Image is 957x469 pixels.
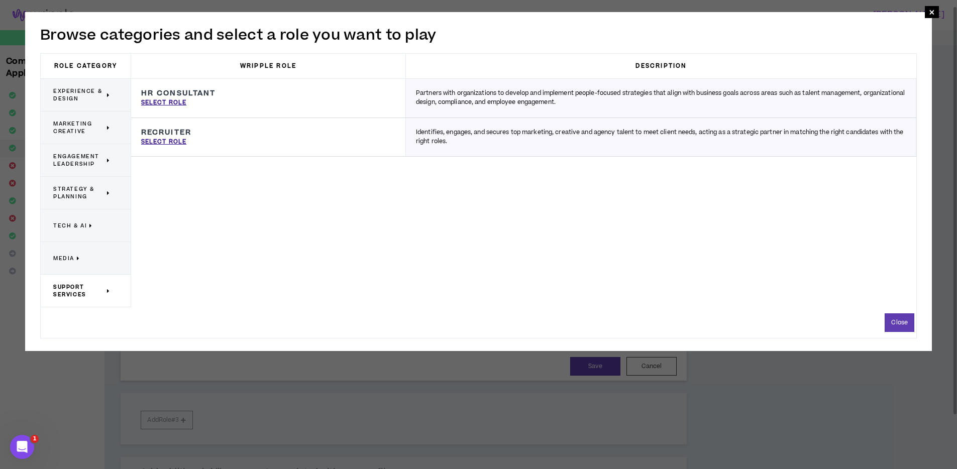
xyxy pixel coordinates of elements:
[141,89,216,98] h3: HR Consultant
[31,435,39,443] span: 1
[53,87,104,102] span: Experience & Design
[885,313,914,332] button: Close
[141,98,186,107] p: Select Role
[40,25,917,46] h2: Browse categories and select a role you want to play
[416,128,906,146] p: Identifies, engages, and secures top marketing, creative and agency talent to meet client needs, ...
[416,89,906,107] p: Partners with organizations to develop and implement people-focused strategies that align with bu...
[406,54,916,78] h3: Description
[53,185,104,200] span: Strategy & Planning
[141,138,186,147] p: Select Role
[131,54,406,78] h3: Wripple Role
[53,283,104,298] span: Support Services
[41,54,131,78] h3: Role Category
[10,435,34,459] iframe: Intercom live chat
[929,6,935,18] span: ×
[53,153,104,168] span: Engagement Leadership
[53,222,87,229] span: Tech & AI
[53,255,74,262] span: Media
[53,120,104,135] span: Marketing Creative
[141,128,191,137] h3: Recruiter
